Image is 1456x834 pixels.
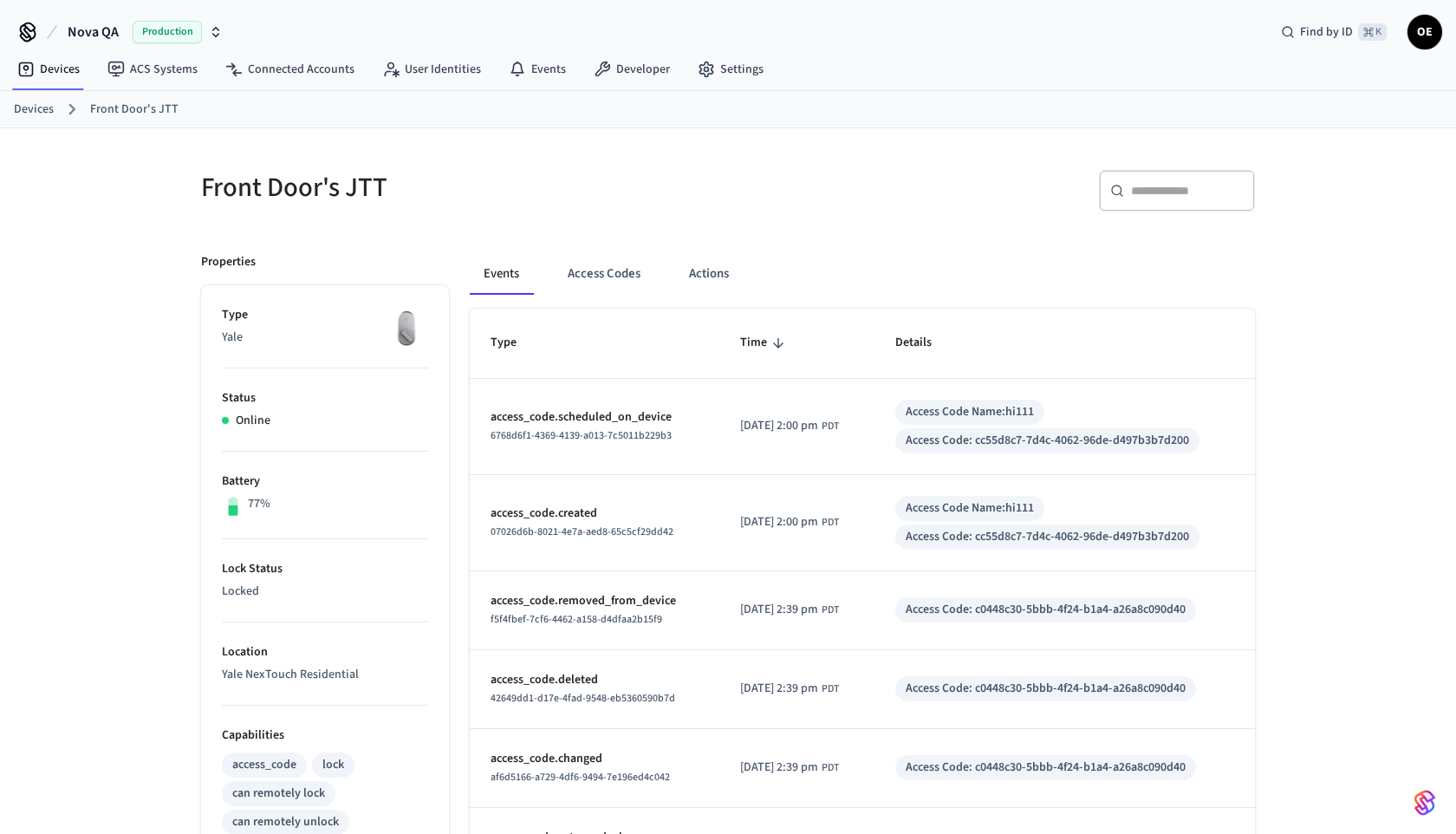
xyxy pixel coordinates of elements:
span: Nova QA [68,22,119,42]
span: 07026d6b-8021-4e7a-aed8-65c5cf29dd42 [491,525,673,539]
div: ant example [470,253,1255,295]
img: SeamLogoGradient.69752ec5.svg [1414,789,1435,817]
span: [DATE] 2:00 pm [740,513,818,531]
span: [DATE] 2:39 pm [740,759,818,777]
span: [DATE] 2:39 pm [740,680,818,698]
span: f5f4fbef-7cf6-4462-a158-d4dfaa2b15f9 [491,612,662,627]
button: OE [1407,15,1442,49]
div: America/Vancouver [740,759,839,777]
span: Production [133,21,202,43]
div: can remotely lock [232,785,325,803]
div: Find by ID⌘ K [1267,16,1401,48]
div: America/Vancouver [740,513,839,531]
a: Developer [580,54,684,85]
p: Yale [222,329,428,347]
p: Lock Status [222,560,428,578]
span: [DATE] 2:00 pm [740,417,818,435]
p: Properties [201,253,256,271]
div: can remotely unlock [232,813,339,831]
span: ⌘ K [1358,23,1387,41]
p: Capabilities [222,726,428,745]
div: America/Vancouver [740,601,839,619]
span: PDT [822,603,839,618]
p: Online [236,412,270,430]
span: [DATE] 2:39 pm [740,601,818,619]
p: Battery [222,472,428,491]
button: Events [470,253,533,295]
div: America/Vancouver [740,680,839,698]
p: access_code.created [491,505,699,523]
a: Settings [684,54,777,85]
div: Access Code Name: hi111 [906,499,1034,518]
span: Type [491,329,539,356]
a: ACS Systems [94,54,211,85]
div: lock [322,756,344,774]
span: PDT [822,760,839,776]
p: Locked [222,583,428,601]
a: Connected Accounts [211,54,368,85]
div: Access Code: cc55d8c7-7d4c-4062-96de-d497b3b7d200 [906,528,1189,546]
a: Devices [14,101,54,119]
span: PDT [822,515,839,531]
h5: Front Door's JTT [201,170,718,205]
div: Access Code: cc55d8c7-7d4c-4062-96de-d497b3b7d200 [906,432,1189,450]
span: Time [740,329,790,356]
a: Front Door's JTT [90,101,179,119]
div: Access Code Name: hi111 [906,403,1034,421]
a: Devices [3,54,94,85]
p: 77% [248,495,270,513]
span: 6768d6f1-4369-4139-a013-7c5011b229b3 [491,428,672,443]
span: af6d5166-a729-4df6-9494-7e196ed4c042 [491,770,670,785]
p: access_code.removed_from_device [491,592,699,610]
p: access_code.changed [491,750,699,768]
span: OE [1409,16,1440,48]
div: Access Code: c0448c30-5bbb-4f24-b1a4-a26a8c090d40 [906,759,1186,777]
div: America/Vancouver [740,417,839,435]
span: Find by ID [1300,23,1353,41]
button: Actions [675,253,743,295]
img: August Wifi Smart Lock 3rd Gen, Silver, Front [385,306,428,349]
a: User Identities [368,54,495,85]
div: Access Code: c0448c30-5bbb-4f24-b1a4-a26a8c090d40 [906,680,1186,698]
p: Type [222,306,428,324]
span: PDT [822,681,839,697]
button: Access Codes [554,253,654,295]
span: PDT [822,419,839,434]
p: Yale NexTouch Residential [222,666,428,684]
div: Access Code: c0448c30-5bbb-4f24-b1a4-a26a8c090d40 [906,601,1186,619]
a: Events [495,54,580,85]
p: access_code.deleted [491,671,699,689]
p: access_code.scheduled_on_device [491,408,699,427]
span: Details [895,329,954,356]
p: Location [222,643,428,661]
p: Status [222,389,428,407]
div: access_code [232,756,296,774]
span: 42649dd1-d17e-4fad-9548-eb5360590b7d [491,691,675,706]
